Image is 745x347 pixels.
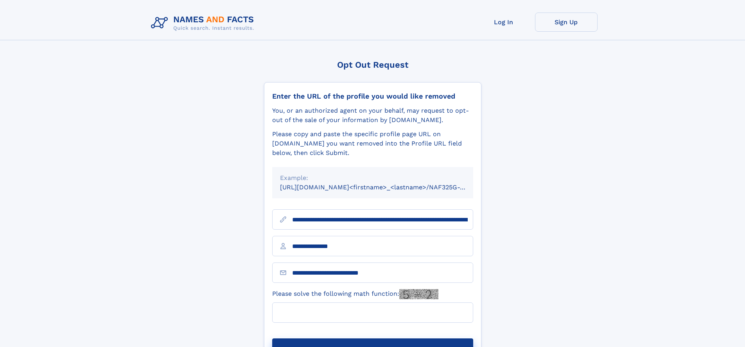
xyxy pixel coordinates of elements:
a: Sign Up [535,13,598,32]
img: Logo Names and Facts [148,13,260,34]
label: Please solve the following math function: [272,289,438,299]
a: Log In [472,13,535,32]
div: You, or an authorized agent on your behalf, may request to opt-out of the sale of your informatio... [272,106,473,125]
div: Please copy and paste the specific profile page URL on [DOMAIN_NAME] you want removed into the Pr... [272,129,473,158]
div: Opt Out Request [264,60,481,70]
div: Example: [280,173,465,183]
small: [URL][DOMAIN_NAME]<firstname>_<lastname>/NAF325G-xxxxxxxx [280,183,488,191]
div: Enter the URL of the profile you would like removed [272,92,473,101]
